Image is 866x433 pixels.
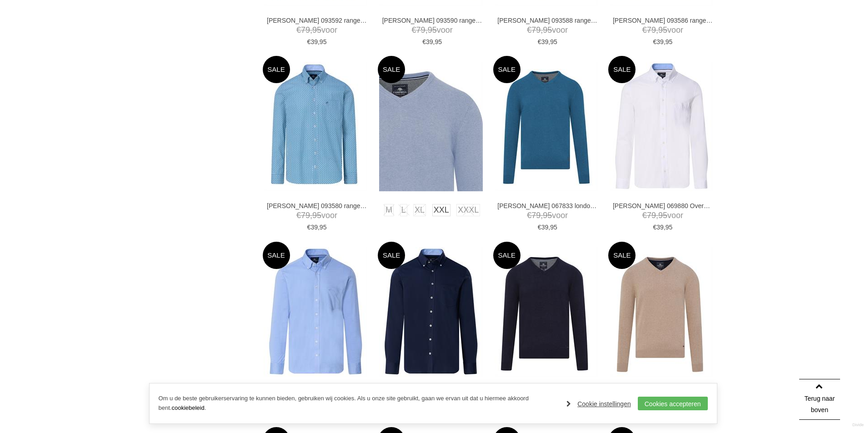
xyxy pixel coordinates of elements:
[638,397,708,410] a: Cookies accepteren
[658,25,667,35] span: 95
[666,38,673,45] span: 95
[320,38,327,45] span: 95
[310,224,318,231] span: 39
[543,211,552,220] span: 95
[382,25,482,36] span: voor
[312,25,321,35] span: 95
[642,25,647,35] span: €
[548,38,550,45] span: ,
[613,25,713,36] span: voor
[159,394,558,413] p: Om u de beste gebruikerservaring te kunnen bieden, gebruiken wij cookies. Als u onze site gebruik...
[541,224,549,231] span: 39
[613,210,713,221] span: voor
[497,202,597,210] a: [PERSON_NAME] 067833 london nos Truien
[428,25,437,35] span: 95
[666,224,673,231] span: 95
[543,25,552,35] span: 95
[495,247,598,377] img: Campbell London / 067833 Truien
[435,38,442,45] span: 95
[656,25,658,35] span: ,
[416,25,425,35] span: 79
[310,211,312,220] span: ,
[541,211,543,220] span: ,
[610,247,713,377] img: Campbell London nos / 067833 Truien
[310,38,318,45] span: 39
[264,62,367,191] img: Campbell 093580 ranger ls-3c Overhemden
[642,211,647,220] span: €
[548,224,550,231] span: ,
[264,247,367,377] img: Campbell 069880 Overhemden
[379,247,483,377] img: Campbell 069880 Overhemden
[497,210,597,221] span: voor
[658,211,667,220] span: 95
[531,25,541,35] span: 79
[527,25,531,35] span: €
[301,25,310,35] span: 79
[307,224,311,231] span: €
[656,224,664,231] span: 39
[267,16,367,25] a: [PERSON_NAME] 093592 ranger ls-10a Overhemden
[656,211,658,220] span: ,
[799,379,840,420] a: Terug naar boven
[422,38,426,45] span: €
[267,210,367,221] span: voor
[497,25,597,36] span: voor
[310,25,312,35] span: ,
[495,62,598,191] img: Campbell 067833 london nos Truien
[566,397,631,411] a: Cookie instellingen
[296,25,301,35] span: €
[312,211,321,220] span: 95
[307,38,311,45] span: €
[656,38,664,45] span: 39
[613,16,713,25] a: [PERSON_NAME] 093586 ranger ls-7b Overhemden
[664,224,666,231] span: ,
[497,16,597,25] a: [PERSON_NAME] 093588 ranger ls-8a Overhemden
[531,211,541,220] span: 79
[267,25,367,36] span: voor
[425,25,428,35] span: ,
[382,16,482,25] a: [PERSON_NAME] 093590 ranger ls-9a Overhemden
[379,62,483,191] img: Campbell 067833 london nos Truien
[610,62,713,191] img: Campbell 069880 Overhemden
[320,224,327,231] span: 95
[267,202,367,210] a: [PERSON_NAME] 093580 ranger ls-3c Overhemden
[527,211,531,220] span: €
[550,38,557,45] span: 95
[432,204,451,216] a: XXL
[550,224,557,231] span: 95
[653,38,657,45] span: €
[647,211,656,220] span: 79
[541,38,549,45] span: 39
[301,211,310,220] span: 79
[852,419,864,431] a: Divide
[426,38,433,45] span: 39
[647,25,656,35] span: 79
[412,25,416,35] span: €
[318,224,320,231] span: ,
[541,25,543,35] span: ,
[433,38,435,45] span: ,
[171,404,204,411] a: cookiebeleid
[664,38,666,45] span: ,
[318,38,320,45] span: ,
[538,38,541,45] span: €
[613,202,713,210] a: [PERSON_NAME] 069880 Overhemden
[538,224,541,231] span: €
[653,224,657,231] span: €
[296,211,301,220] span: €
